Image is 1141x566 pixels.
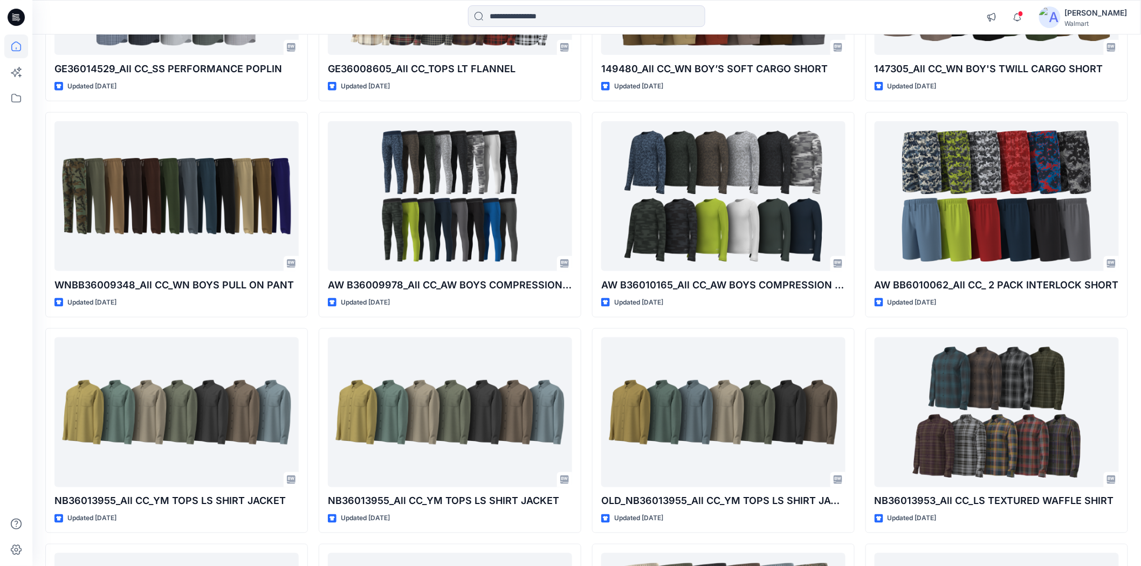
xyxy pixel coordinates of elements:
a: OLD_NB36013955_All CC_YM TOPS LS SHIRT JACKET [601,337,846,487]
a: NB36013955_All CC_YM TOPS LS SHIRT JACKET [328,337,572,487]
p: WNBB36009348_All CC_WN BOYS PULL ON PANT [54,278,299,293]
p: AW B36010165_All CC_AW BOYS COMPRESSION TOP [601,278,846,293]
p: Updated [DATE] [888,81,937,92]
p: Updated [DATE] [341,297,390,308]
p: OLD_NB36013955_All CC_YM TOPS LS SHIRT JACKET [601,494,846,509]
p: NB36013955_All CC_YM TOPS LS SHIRT JACKET [328,494,572,509]
img: avatar [1039,6,1061,28]
a: NB36013955_All CC_YM TOPS LS SHIRT JACKET [54,337,299,487]
p: NB36013953_All CC_LS TEXTURED WAFFLE SHIRT [875,494,1119,509]
div: [PERSON_NAME] [1065,6,1128,19]
a: WNBB36009348_All CC_WN BOYS PULL ON PANT [54,121,299,271]
p: Updated [DATE] [888,513,937,524]
p: Updated [DATE] [67,513,116,524]
p: Updated [DATE] [888,297,937,308]
p: Updated [DATE] [614,297,663,308]
p: Updated [DATE] [67,297,116,308]
p: AW BB6010062_All CC_ 2 PACK INTERLOCK SHORT [875,278,1119,293]
a: AW B36010165_All CC_AW BOYS COMPRESSION TOP [601,121,846,271]
div: Walmart [1065,19,1128,27]
a: AW B36009978_All CC_AW BOYS COMPRESSION BOTTOM [328,121,572,271]
a: AW BB6010062_All CC_ 2 PACK INTERLOCK SHORT [875,121,1119,271]
p: Updated [DATE] [341,513,390,524]
p: 147305_All CC_WN BOY'S TWILL CARGO SHORT [875,61,1119,77]
a: NB36013953_All CC_LS TEXTURED WAFFLE SHIRT [875,337,1119,487]
p: Updated [DATE] [614,513,663,524]
p: GE36014529_All CC_SS PERFORMANCE POPLIN [54,61,299,77]
p: Updated [DATE] [67,81,116,92]
p: NB36013955_All CC_YM TOPS LS SHIRT JACKET [54,494,299,509]
p: 149480_All CC_WN BOY’S SOFT CARGO SHORT [601,61,846,77]
p: Updated [DATE] [614,81,663,92]
p: Updated [DATE] [341,81,390,92]
p: GE36008605_All CC_TOPS LT FLANNEL [328,61,572,77]
p: AW B36009978_All CC_AW BOYS COMPRESSION BOTTOM [328,278,572,293]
